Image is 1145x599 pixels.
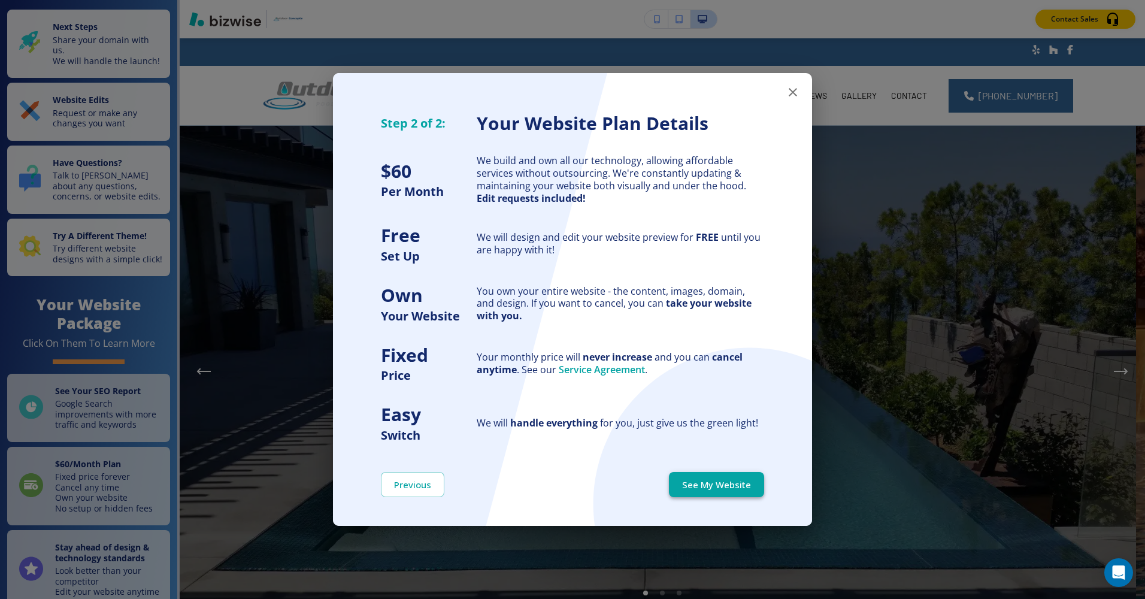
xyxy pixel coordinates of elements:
strong: take your website with you. [477,297,752,322]
div: Your monthly price will and you can . See our . [477,351,764,376]
div: We build and own all our technology, allowing affordable services without outsourcing. We're cons... [477,155,764,204]
strong: Free [381,223,420,247]
strong: FREE [696,231,719,244]
div: We will for you, just give us the green light! [477,417,764,429]
strong: cancel anytime [477,350,743,376]
strong: Edit requests included! [477,192,586,205]
h5: Set Up [381,248,477,264]
h5: Price [381,367,477,383]
button: See My Website [669,472,764,497]
a: Service Agreement [559,363,645,376]
strong: $ 60 [381,159,411,183]
button: Previous [381,472,444,497]
div: You own your entire website - the content, images, domain, and design. If you want to cancel, you... [477,285,764,322]
div: Open Intercom Messenger [1104,558,1133,587]
strong: Easy [381,402,421,426]
strong: Fixed [381,343,428,367]
h5: Your Website [381,308,477,324]
strong: Own [381,283,423,307]
h3: Your Website Plan Details [477,111,764,136]
h5: Switch [381,427,477,443]
h5: Per Month [381,183,477,199]
strong: handle everything [510,416,598,429]
div: We will design and edit your website preview for until you are happy with it! [477,231,764,256]
strong: never increase [583,350,652,364]
h5: Step 2 of 2: [381,115,477,131]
